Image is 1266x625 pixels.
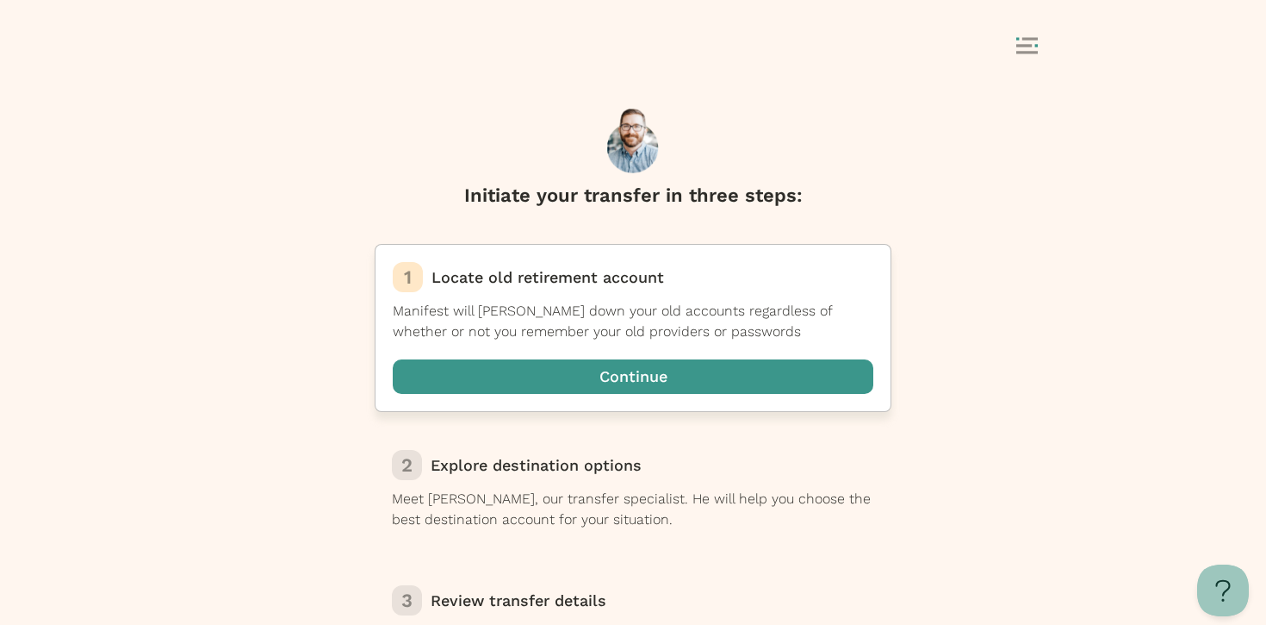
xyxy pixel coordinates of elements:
[431,591,606,609] span: Review transfer details
[392,489,874,530] p: Meet [PERSON_NAME], our transfer specialist. He will help you choose the best destination account...
[464,182,803,209] h1: Initiate your transfer in three steps:
[431,268,664,286] span: Locate old retirement account
[393,301,873,342] p: Manifest will [PERSON_NAME] down your old accounts regardless of whether or not you remember your...
[401,452,413,479] p: 2
[431,456,642,474] span: Explore destination options
[393,359,873,394] button: Continue
[607,109,658,173] img: Henry
[1197,565,1249,616] iframe: Toggle Customer Support
[401,587,413,615] p: 3
[404,264,412,291] p: 1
